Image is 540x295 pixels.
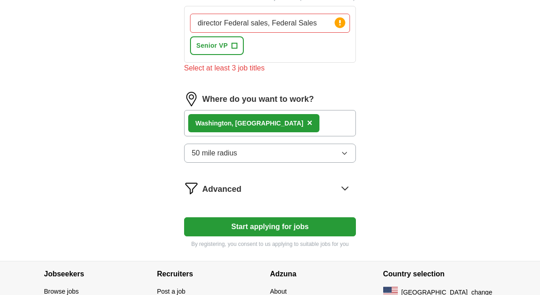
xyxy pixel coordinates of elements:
span: × [307,118,313,128]
img: filter [184,181,199,195]
strong: Wa [195,120,205,127]
a: About [270,288,287,295]
a: Browse jobs [44,288,79,295]
button: Senior VP [190,36,244,55]
div: shington, [GEOGRAPHIC_DATA] [195,119,303,128]
img: location.png [184,92,199,106]
div: Select at least 3 job titles [184,63,356,74]
p: By registering, you consent to us applying to suitable jobs for you [184,240,356,248]
input: Type a job title and press enter [190,14,350,33]
a: Post a job [157,288,185,295]
h4: Country selection [383,261,496,287]
span: Senior VP [196,41,228,50]
button: Start applying for jobs [184,217,356,236]
span: 50 mile radius [192,148,237,159]
span: Advanced [202,183,242,195]
button: × [307,116,313,130]
label: Where do you want to work? [202,93,314,105]
button: 50 mile radius [184,144,356,163]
